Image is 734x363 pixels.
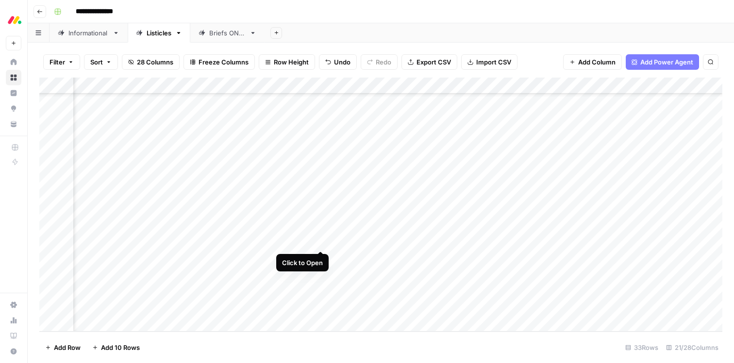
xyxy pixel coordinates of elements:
[6,85,21,101] a: Insights
[183,54,255,70] button: Freeze Columns
[6,70,21,85] a: Browse
[90,57,103,67] span: Sort
[68,28,109,38] div: Informational
[50,57,65,67] span: Filter
[128,23,190,43] a: Listicles
[6,116,21,132] a: Your Data
[6,11,23,29] img: Monday.com Logo
[361,54,398,70] button: Redo
[578,57,616,67] span: Add Column
[319,54,357,70] button: Undo
[6,54,21,70] a: Home
[199,57,249,67] span: Freeze Columns
[6,344,21,359] button: Help + Support
[334,57,350,67] span: Undo
[84,54,118,70] button: Sort
[376,57,391,67] span: Redo
[6,8,21,32] button: Workspace: Monday.com
[621,340,662,355] div: 33 Rows
[190,23,265,43] a: Briefs ONLY
[274,57,309,67] span: Row Height
[86,340,146,355] button: Add 10 Rows
[626,54,699,70] button: Add Power Agent
[662,340,722,355] div: 21/28 Columns
[282,258,323,268] div: Click to Open
[209,28,246,38] div: Briefs ONLY
[122,54,180,70] button: 28 Columns
[476,57,511,67] span: Import CSV
[640,57,693,67] span: Add Power Agent
[137,57,173,67] span: 28 Columns
[54,343,81,352] span: Add Row
[417,57,451,67] span: Export CSV
[6,328,21,344] a: Learning Hub
[43,54,80,70] button: Filter
[259,54,315,70] button: Row Height
[39,340,86,355] button: Add Row
[461,54,517,70] button: Import CSV
[401,54,457,70] button: Export CSV
[6,313,21,328] a: Usage
[101,343,140,352] span: Add 10 Rows
[6,101,21,116] a: Opportunities
[50,23,128,43] a: Informational
[563,54,622,70] button: Add Column
[147,28,171,38] div: Listicles
[6,297,21,313] a: Settings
